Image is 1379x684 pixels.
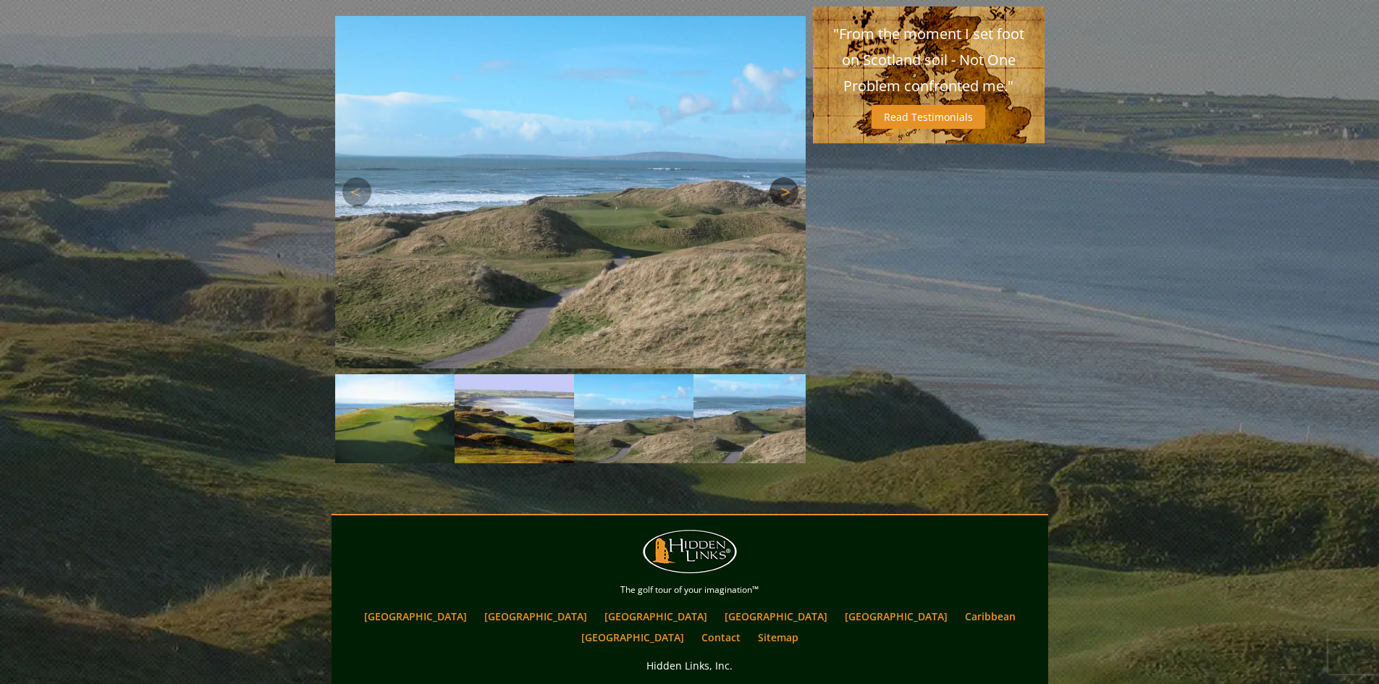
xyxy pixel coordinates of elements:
a: [GEOGRAPHIC_DATA] [477,606,594,627]
a: Next [769,177,798,206]
p: "From the moment I set foot on Scotland soil - Not One Problem confronted me." [827,21,1030,99]
a: Read Testimonials [872,105,985,129]
a: [GEOGRAPHIC_DATA] [597,606,714,627]
p: The golf tour of your imagination™ [335,582,1045,598]
a: [GEOGRAPHIC_DATA] [838,606,955,627]
a: Caribbean [958,606,1023,627]
a: [GEOGRAPHIC_DATA] [717,606,835,627]
a: Previous [342,177,371,206]
a: Sitemap [751,627,806,648]
a: Contact [694,627,748,648]
p: Hidden Links, Inc. [335,656,1045,675]
a: [GEOGRAPHIC_DATA] [357,606,474,627]
a: [GEOGRAPHIC_DATA] [574,627,691,648]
